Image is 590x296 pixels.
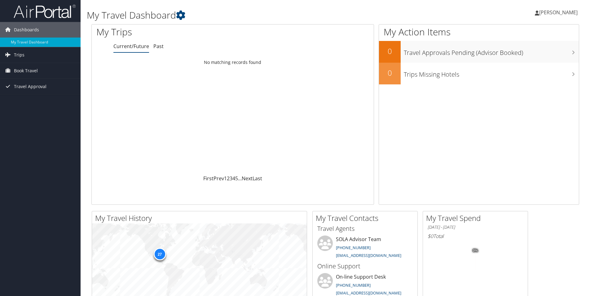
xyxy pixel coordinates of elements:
span: $0 [428,233,433,240]
h2: 0 [379,68,401,78]
h3: Travel Agents [317,224,413,233]
h1: My Trips [96,25,252,38]
a: Next [242,175,253,182]
h6: [DATE] - [DATE] [428,224,523,230]
a: Last [253,175,262,182]
a: [EMAIL_ADDRESS][DOMAIN_NAME] [336,290,401,296]
h2: 0 [379,46,401,56]
a: Prev [214,175,224,182]
tspan: 0% [473,249,478,253]
h6: Total [428,233,523,240]
a: Past [153,43,164,50]
h2: My Travel History [95,213,307,223]
td: No matching records found [92,57,374,68]
li: SOLA Advisor Team [314,235,416,261]
h3: Online Support [317,262,413,271]
h2: My Travel Contacts [316,213,417,223]
a: [EMAIL_ADDRESS][DOMAIN_NAME] [336,253,401,258]
a: 0Trips Missing Hotels [379,63,579,84]
a: Current/Future [113,43,149,50]
h1: My Travel Dashboard [87,9,418,22]
a: 4 [232,175,235,182]
a: 3 [230,175,232,182]
a: [PERSON_NAME] [535,3,584,22]
span: Travel Approval [14,79,46,94]
h1: My Action Items [379,25,579,38]
span: … [238,175,242,182]
span: [PERSON_NAME] [539,9,578,16]
span: Dashboards [14,22,39,38]
div: 27 [153,248,166,260]
h2: My Travel Spend [426,213,528,223]
a: [PHONE_NUMBER] [336,282,371,288]
a: 1 [224,175,227,182]
a: 2 [227,175,230,182]
h3: Travel Approvals Pending (Advisor Booked) [404,45,579,57]
a: [PHONE_NUMBER] [336,245,371,250]
a: 0Travel Approvals Pending (Advisor Booked) [379,41,579,63]
span: Trips [14,47,24,63]
h3: Trips Missing Hotels [404,67,579,79]
a: First [203,175,214,182]
img: airportal-logo.png [14,4,76,19]
a: 5 [235,175,238,182]
span: Book Travel [14,63,38,78]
